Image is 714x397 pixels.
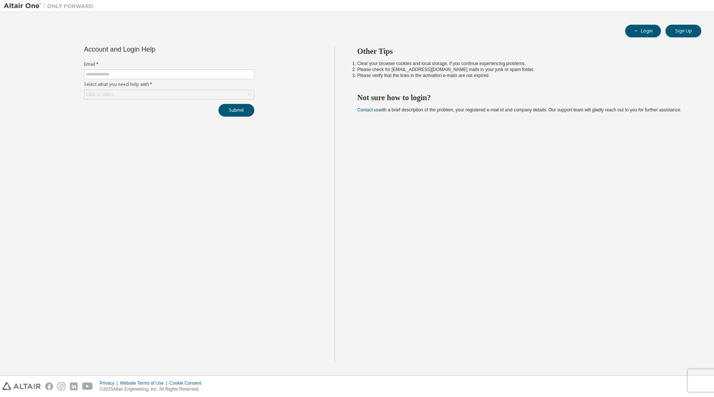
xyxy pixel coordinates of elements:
div: Click to select [86,92,114,98]
img: linkedin.svg [70,382,78,390]
img: instagram.svg [58,382,65,390]
img: Altair One [4,2,97,10]
img: youtube.svg [82,382,93,390]
li: Please check for [EMAIL_ADDRESS][DOMAIN_NAME] mails in your junk or spam folder. [357,67,688,73]
button: Sign Up [665,25,701,37]
span: with a brief description of the problem, your registered e-mail id and company details. Our suppo... [357,107,682,113]
button: Submit [218,104,254,117]
li: Please verify that the links in the activation e-mails are not expired. [357,73,688,79]
button: Login [625,25,661,37]
img: altair_logo.svg [2,382,41,390]
h2: Not sure how to login? [357,93,688,102]
div: Privacy [100,380,120,386]
label: Email [84,61,254,67]
label: Select what you need help with [84,81,254,87]
p: © 2025 Altair Engineering, Inc. All Rights Reserved. [100,386,206,393]
img: facebook.svg [45,382,53,390]
div: Website Terms of Use [120,380,169,386]
h2: Other Tips [357,46,688,56]
div: Cookie Consent [169,380,205,386]
div: Account and Login Help [84,46,220,52]
div: Click to select [84,90,254,99]
li: Clear your browser cookies and local storage, if you continue experiencing problems. [357,61,688,67]
a: Contact us [357,107,379,113]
